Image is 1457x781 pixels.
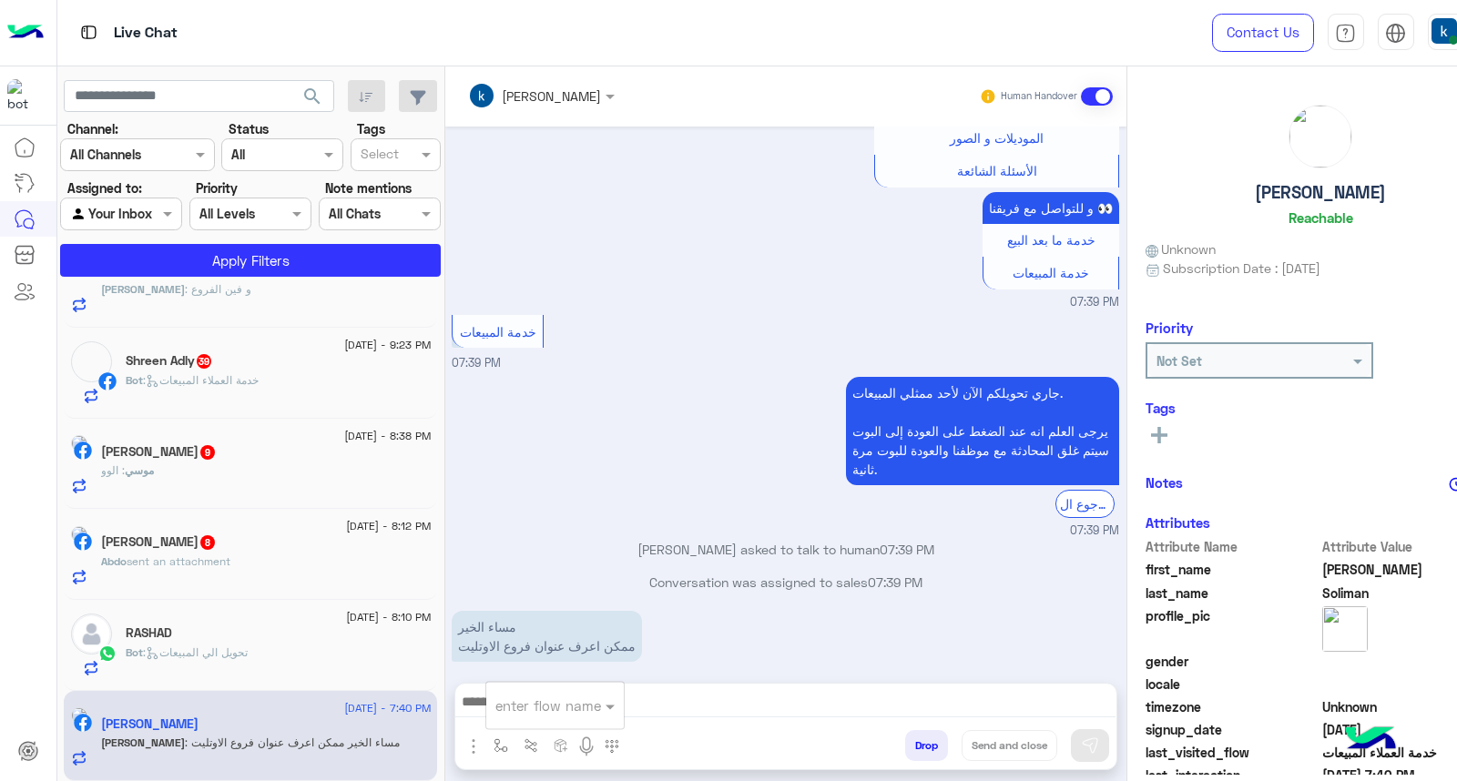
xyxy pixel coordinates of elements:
[1328,14,1364,52] a: tab
[200,445,215,460] span: 9
[101,463,125,477] span: الوو
[7,79,40,112] img: 713415422032625
[71,435,87,451] img: picture
[346,609,431,625] span: [DATE] - 8:10 PM
[494,738,508,753] img: select flow
[485,730,515,760] button: select flow
[197,354,211,369] span: 39
[1146,743,1319,762] span: last_visited_flow
[962,730,1057,761] button: Send and close
[98,372,117,390] img: Facebook
[101,444,217,460] h5: موسي الطاهر
[71,614,112,654] img: defaultAdmin.png
[77,21,100,44] img: tab
[127,554,230,568] span: sent an attachment
[101,735,185,749] span: [PERSON_NAME]
[344,428,431,444] span: [DATE] - 8:38 PM
[1146,583,1319,603] span: last_name
[98,644,117,663] img: WhatsApp
[605,739,619,754] img: make a call
[1146,514,1210,531] h6: Attributes
[126,645,143,659] span: Bot
[301,86,323,107] span: search
[344,337,431,353] span: [DATE] - 9:23 PM
[1146,720,1319,739] span: signup_date
[126,373,143,387] span: Bot
[1146,652,1319,671] span: gender
[229,119,269,138] label: Status
[1212,14,1314,52] a: Contact Us
[74,441,92,460] img: Facebook
[325,178,412,198] label: Note mentions
[1385,23,1406,44] img: tab
[101,554,127,568] span: Abdo
[1146,474,1183,491] h6: Notes
[71,707,87,724] img: picture
[576,735,597,757] img: send voice note
[452,611,642,662] p: 14/8/2025, 7:40 PM
[1146,674,1319,694] span: locale
[846,377,1119,485] p: 14/8/2025, 7:39 PM
[983,192,1119,224] p: 14/8/2025, 7:39 PM
[1255,182,1386,203] h5: [PERSON_NAME]
[1335,23,1356,44] img: tab
[358,144,399,167] div: Select
[1289,106,1351,167] img: picture
[7,14,44,52] img: Logo
[452,540,1119,559] p: [PERSON_NAME] asked to talk to human
[463,735,484,757] img: send attachment
[101,534,217,550] h5: Abdo Elfahl
[346,518,431,534] span: [DATE] - 8:12 PM
[1322,606,1368,652] img: picture
[74,714,92,732] img: Facebook
[452,573,1119,592] p: Conversation was assigned to sales
[515,730,545,760] button: Trigger scenario
[1146,239,1217,259] span: Unknown
[1007,232,1095,248] span: خدمة ما بعد البيع
[60,244,441,277] button: Apply Filters
[1146,606,1319,648] span: profile_pic
[126,353,213,369] h5: Shreen Adly
[524,738,538,753] img: Trigger scenario
[114,21,178,46] p: Live Chat
[1001,89,1077,104] small: Human Handover
[357,119,385,138] label: Tags
[1339,708,1402,772] img: hulul-logo.png
[71,526,87,543] img: picture
[143,645,248,659] span: : تحويل الي المبيعات
[67,178,142,198] label: Assigned to:
[950,130,1044,146] span: الموديلات و الصور
[1289,209,1353,226] h6: Reachable
[1432,18,1457,44] img: userImage
[957,163,1037,178] span: الأسئلة الشائعة
[1070,294,1119,311] span: 07:39 PM
[868,574,922,590] span: 07:39 PM
[1146,537,1319,556] span: Attribute Name
[67,119,118,138] label: Channel:
[1070,522,1119,540] span: 07:39 PM
[185,282,251,296] span: و فين الفروع
[101,716,199,732] h5: Ahmed Soliman
[460,324,536,340] span: خدمة المبيعات
[290,80,335,119] button: search
[71,341,112,382] img: picture
[126,625,172,641] h5: RASHAD
[1163,259,1320,278] span: Subscription Date : [DATE]
[1081,736,1099,755] img: send message
[1146,697,1319,716] span: timezone
[125,463,154,477] span: موسي
[143,373,259,387] span: : خدمة العملاء المبيعات
[200,535,215,550] span: 8
[880,542,934,557] span: 07:39 PM
[196,178,238,198] label: Priority
[905,730,948,761] button: Drop
[74,532,92,551] img: Facebook
[554,738,568,753] img: create order
[452,356,501,370] span: 07:39 PM
[101,282,185,296] span: [PERSON_NAME]
[1013,265,1089,280] span: خدمة المبيعات
[185,735,400,749] span: مساء الخير ممكن اعرف عنوان فروع الاوتليت
[1146,319,1193,336] h6: Priority
[1055,490,1115,518] div: الرجوع ال Bot
[545,730,576,760] button: create order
